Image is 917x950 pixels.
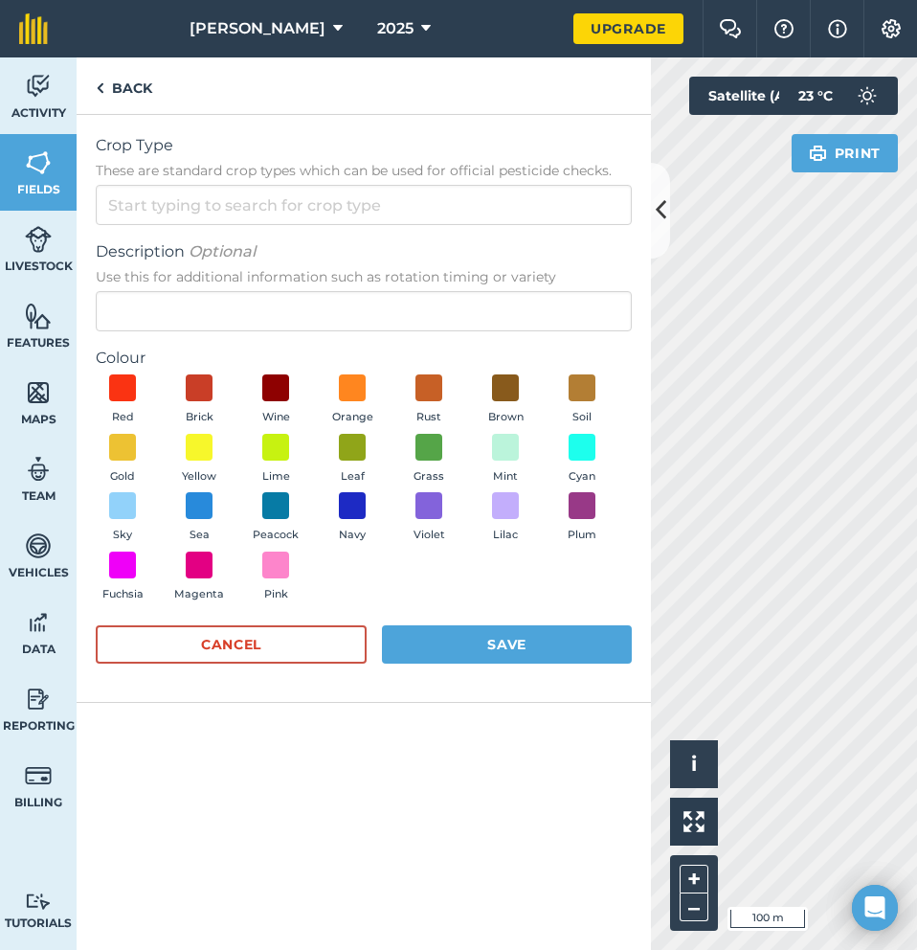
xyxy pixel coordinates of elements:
[572,409,592,426] span: Soil
[332,409,373,426] span: Orange
[249,492,302,544] button: Peacock
[325,492,379,544] button: Navy
[382,625,632,664] button: Save
[172,552,226,603] button: Magenta
[880,19,903,38] img: A cog icon
[325,374,379,426] button: Orange
[772,19,795,38] img: A question mark icon
[249,434,302,486] button: Lime
[96,625,367,664] button: Cancel
[172,434,226,486] button: Yellow
[253,527,299,544] span: Peacock
[25,225,52,254] img: svg+xml;base64,PD94bWwgdmVyc2lvbj0iMS4wIiBlbmNvZGluZz0idXRmLTgiPz4KPCEtLSBHZW5lcmF0b3I6IEFkb2JlIE...
[479,434,532,486] button: Mint
[670,740,718,788] button: i
[402,492,456,544] button: Violet
[172,374,226,426] button: Brick
[828,17,847,40] img: svg+xml;base64,PHN2ZyB4bWxucz0iaHR0cDovL3d3dy53My5vcmcvMjAwMC9zdmciIHdpZHRoPSIxNyIgaGVpZ2h0PSIxNy...
[414,527,445,544] span: Violet
[416,409,441,426] span: Rust
[779,77,898,115] button: 23 °C
[96,267,632,286] span: Use this for additional information such as rotation timing or variety
[377,17,414,40] span: 2025
[25,608,52,637] img: svg+xml;base64,PD94bWwgdmVyc2lvbj0iMS4wIiBlbmNvZGluZz0idXRmLTgiPz4KPCEtLSBHZW5lcmF0b3I6IEFkb2JlIE...
[25,893,52,911] img: svg+xml;base64,PD94bWwgdmVyc2lvbj0iMS4wIiBlbmNvZGluZz0idXRmLTgiPz4KPCEtLSBHZW5lcmF0b3I6IEFkb2JlIE...
[683,811,705,832] img: Four arrows, one pointing top left, one top right, one bottom right and the last bottom left
[96,240,632,263] span: Description
[25,455,52,484] img: svg+xml;base64,PD94bWwgdmVyc2lvbj0iMS4wIiBlbmNvZGluZz0idXRmLTgiPz4KPCEtLSBHZW5lcmF0b3I6IEFkb2JlIE...
[25,72,52,101] img: svg+xml;base64,PD94bWwgdmVyc2lvbj0iMS4wIiBlbmNvZGluZz0idXRmLTgiPz4KPCEtLSBHZW5lcmF0b3I6IEFkb2JlIE...
[25,685,52,713] img: svg+xml;base64,PD94bWwgdmVyc2lvbj0iMS4wIiBlbmNvZGluZz0idXRmLTgiPz4KPCEtLSBHZW5lcmF0b3I6IEFkb2JlIE...
[493,527,518,544] span: Lilac
[96,347,632,370] label: Colour
[172,492,226,544] button: Sea
[96,492,149,544] button: Sky
[719,19,742,38] img: Two speech bubbles overlapping with the left bubble in the forefront
[174,586,224,603] span: Magenta
[689,77,873,115] button: Satellite (Azure)
[402,374,456,426] button: Rust
[555,492,609,544] button: Plum
[96,552,149,603] button: Fuchsia
[112,409,134,426] span: Red
[25,378,52,407] img: svg+xml;base64,PHN2ZyB4bWxucz0iaHR0cDovL3d3dy53My5vcmcvMjAwMC9zdmciIHdpZHRoPSI1NiIgaGVpZ2h0PSI2MC...
[96,434,149,486] button: Gold
[186,409,213,426] span: Brick
[249,374,302,426] button: Wine
[182,468,216,486] span: Yellow
[568,527,596,544] span: Plum
[25,532,52,560] img: svg+xml;base64,PD94bWwgdmVyc2lvbj0iMS4wIiBlbmNvZGluZz0idXRmLTgiPz4KPCEtLSBHZW5lcmF0b3I6IEFkb2JlIE...
[96,161,632,180] span: These are standard crop types which can be used for official pesticide checks.
[792,134,899,172] button: Print
[25,302,52,330] img: svg+xml;base64,PHN2ZyB4bWxucz0iaHR0cDovL3d3dy53My5vcmcvMjAwMC9zdmciIHdpZHRoPSI1NiIgaGVpZ2h0PSI2MC...
[96,185,632,225] input: Start typing to search for crop type
[96,374,149,426] button: Red
[569,468,595,486] span: Cyan
[848,77,886,115] img: svg+xml;base64,PD94bWwgdmVyc2lvbj0iMS4wIiBlbmNvZGluZz0idXRmLTgiPz4KPCEtLSBHZW5lcmF0b3I6IEFkb2JlIE...
[414,468,444,486] span: Grass
[680,865,708,893] button: +
[402,434,456,486] button: Grass
[262,409,290,426] span: Wine
[555,374,609,426] button: Soil
[493,468,518,486] span: Mint
[479,374,532,426] button: Brown
[19,13,48,44] img: fieldmargin Logo
[555,434,609,486] button: Cyan
[852,885,898,931] div: Open Intercom Messenger
[573,13,683,44] a: Upgrade
[325,434,379,486] button: Leaf
[189,242,256,260] em: Optional
[96,77,104,100] img: svg+xml;base64,PHN2ZyB4bWxucz0iaHR0cDovL3d3dy53My5vcmcvMjAwMC9zdmciIHdpZHRoPSI5IiBoZWlnaHQ9IjI0Ii...
[96,134,632,157] span: Crop Type
[25,148,52,177] img: svg+xml;base64,PHN2ZyB4bWxucz0iaHR0cDovL3d3dy53My5vcmcvMjAwMC9zdmciIHdpZHRoPSI1NiIgaGVpZ2h0PSI2MC...
[339,527,366,544] span: Navy
[488,409,524,426] span: Brown
[479,492,532,544] button: Lilac
[341,468,365,486] span: Leaf
[249,552,302,603] button: Pink
[809,142,827,165] img: svg+xml;base64,PHN2ZyB4bWxucz0iaHR0cDovL3d3dy53My5vcmcvMjAwMC9zdmciIHdpZHRoPSIxOSIgaGVpZ2h0PSIyNC...
[25,761,52,790] img: svg+xml;base64,PD94bWwgdmVyc2lvbj0iMS4wIiBlbmNvZGluZz0idXRmLTgiPz4KPCEtLSBHZW5lcmF0b3I6IEFkb2JlIE...
[77,57,171,114] a: Back
[262,468,290,486] span: Lime
[110,468,135,486] span: Gold
[798,77,833,115] span: 23 ° C
[190,17,325,40] span: [PERSON_NAME]
[102,586,144,603] span: Fuchsia
[190,527,210,544] span: Sea
[680,893,708,921] button: –
[264,586,288,603] span: Pink
[691,752,697,776] span: i
[113,527,132,544] span: Sky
